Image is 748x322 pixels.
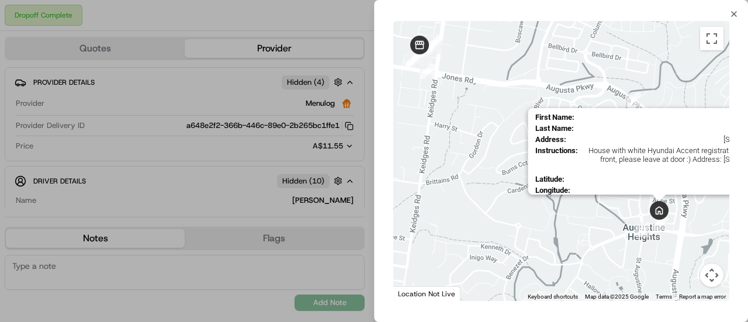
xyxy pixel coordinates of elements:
[700,264,723,287] button: Map camera controls
[535,175,564,183] span: Latitude :
[625,92,640,108] div: 11
[427,39,442,54] div: 1
[406,52,421,67] div: 9
[417,47,432,63] div: 6
[405,52,420,67] div: 4
[393,286,460,301] div: Location Not Live
[535,135,566,144] span: Address :
[420,64,435,79] div: 10
[653,215,668,230] div: 13
[427,34,442,50] div: 3
[396,286,435,301] img: Google
[425,39,441,54] div: 2
[412,45,427,60] div: 7
[535,113,574,122] span: First Name :
[410,51,425,66] div: 8
[700,27,723,50] button: Toggle fullscreen view
[535,186,570,195] span: Longitude :
[535,124,573,133] span: Last Name :
[656,293,672,300] a: Terms (opens in new tab)
[679,293,726,300] a: Report a map error
[635,222,650,237] div: 12
[528,293,578,301] button: Keyboard shortcuts
[535,146,577,172] span: Instructions :
[396,286,435,301] a: Open this area in Google Maps (opens a new window)
[585,293,649,300] span: Map data ©2025 Google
